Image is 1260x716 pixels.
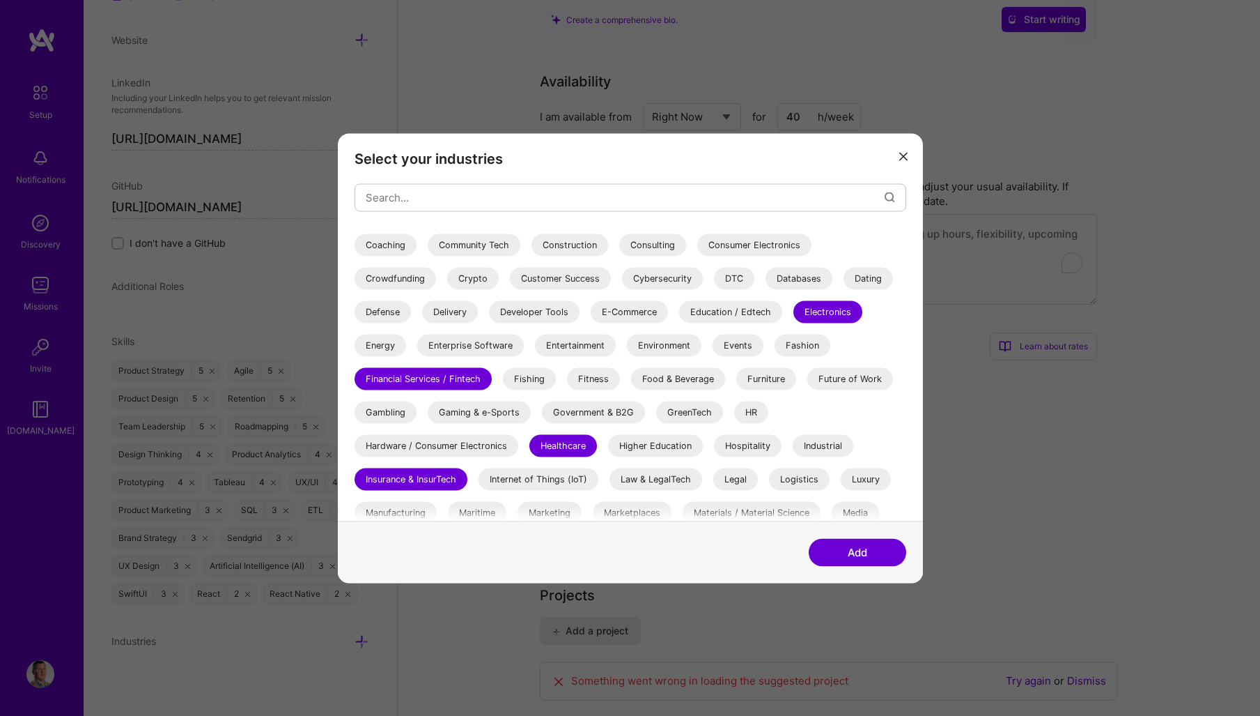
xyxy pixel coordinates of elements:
[422,300,478,323] div: Delivery
[591,300,668,323] div: E-Commerce
[593,501,671,524] div: Marketplaces
[697,234,811,256] div: Consumer Electronics
[713,468,758,490] div: Legal
[714,267,754,289] div: DTC
[338,133,923,583] div: modal
[793,434,853,457] div: Industrial
[518,501,582,524] div: Marketing
[355,401,417,423] div: Gambling
[355,501,437,524] div: Manufacturing
[619,234,686,256] div: Consulting
[809,538,906,566] button: Add
[765,267,832,289] div: Databases
[355,300,411,323] div: Defense
[622,267,703,289] div: Cybersecurity
[529,434,597,457] div: Healthcare
[736,367,796,390] div: Furniture
[769,468,830,490] div: Logistics
[503,367,556,390] div: Fishing
[832,501,879,524] div: Media
[608,434,703,457] div: Higher Education
[713,334,763,356] div: Events
[366,180,885,215] input: Search...
[428,401,531,423] div: Gaming & e-Sports
[734,401,768,423] div: HR
[679,300,782,323] div: Education / Edtech
[510,267,611,289] div: Customer Success
[355,468,467,490] div: Insurance & InsurTech
[714,434,781,457] div: Hospitality
[428,234,520,256] div: Community Tech
[535,334,616,356] div: Entertainment
[793,300,862,323] div: Electronics
[807,367,893,390] div: Future of Work
[542,401,645,423] div: Government & B2G
[683,501,820,524] div: Materials / Material Science
[841,468,891,490] div: Luxury
[885,192,895,203] i: icon Search
[531,234,608,256] div: Construction
[775,334,830,356] div: Fashion
[355,267,436,289] div: Crowdfunding
[843,267,893,289] div: Dating
[355,234,417,256] div: Coaching
[447,267,499,289] div: Crypto
[631,367,725,390] div: Food & Beverage
[479,468,598,490] div: Internet of Things (IoT)
[355,334,406,356] div: Energy
[627,334,701,356] div: Environment
[656,401,723,423] div: GreenTech
[417,334,524,356] div: Enterprise Software
[567,367,620,390] div: Fitness
[609,468,702,490] div: Law & LegalTech
[899,153,908,161] i: icon Close
[489,300,580,323] div: Developer Tools
[355,150,906,167] h3: Select your industries
[448,501,506,524] div: Maritime
[355,434,518,457] div: Hardware / Consumer Electronics
[355,367,492,390] div: Financial Services / Fintech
